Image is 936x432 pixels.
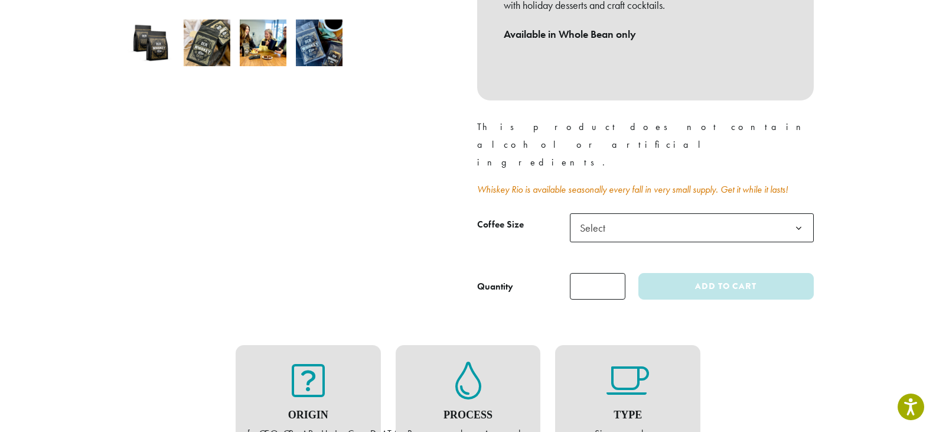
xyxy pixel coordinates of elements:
p: This product does not contain alcohol or artificial ingredients. [477,118,814,171]
a: Whiskey Rio is available seasonally every fall in very small supply. Get it while it lasts! [477,183,788,196]
h4: Process [407,409,529,422]
img: Whiskey Rio - Image 3 [240,20,286,66]
div: Quantity [477,280,513,294]
span: Select [570,213,814,242]
img: Whiskey Rio [128,20,174,66]
h4: Type [567,409,689,422]
img: Whiskey Rio - Image 2 [184,20,230,66]
img: Whiskey Rio - Image 4 [296,20,343,66]
button: Add to cart [638,273,813,300]
strong: Available in Whole Bean only [504,27,636,41]
span: Select [575,216,617,239]
label: Coffee Size [477,216,570,233]
h4: Origin [247,409,369,422]
input: Product quantity [570,273,625,300]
